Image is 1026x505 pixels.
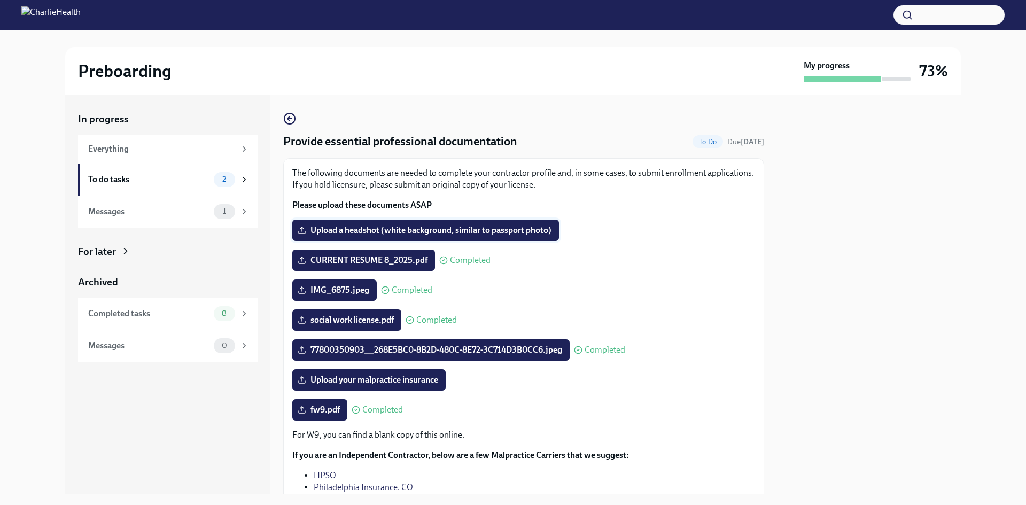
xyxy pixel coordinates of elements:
span: 2 [216,175,232,183]
div: Messages [88,206,209,217]
strong: Please upload these documents ASAP [292,200,432,210]
span: To Do [693,138,723,146]
a: Everything [78,135,258,164]
span: fw9.pdf [300,405,340,415]
label: social work license.pdf [292,309,401,331]
a: Messages1 [78,196,258,228]
label: Upload a headshot (white background, similar to passport photo) [292,220,559,241]
div: For later [78,245,116,259]
span: 8 [215,309,233,317]
span: Upload a headshot (white background, similar to passport photo) [300,225,551,236]
h4: Provide essential professional documentation [283,134,517,150]
div: Everything [88,143,235,155]
p: The following documents are needed to complete your contractor profile and, in some cases, to sub... [292,167,755,191]
span: Completed [392,286,432,294]
span: social work license.pdf [300,315,394,325]
a: Completed tasks8 [78,298,258,330]
label: Upload your malpractice insurance [292,369,446,391]
span: 1 [216,207,232,215]
h3: 73% [919,61,948,81]
label: 77800350903__268E5BC0-8B2D-480C-8E72-3C714D3B0CC6.jpeg [292,339,570,361]
span: Completed [450,256,491,265]
span: 0 [215,341,234,349]
a: To do tasks2 [78,164,258,196]
span: CURRENT RESUME 8_2025.pdf [300,255,428,266]
span: September 14th, 2025 09:00 [727,137,764,147]
label: CURRENT RESUME 8_2025.pdf [292,250,435,271]
a: Messages0 [78,330,258,362]
label: IMG_6875.jpeg [292,279,377,301]
div: Messages [88,340,209,352]
div: To do tasks [88,174,209,185]
span: IMG_6875.jpeg [300,285,369,296]
a: Archived [78,275,258,289]
strong: My progress [804,60,850,72]
a: For later [78,245,258,259]
div: Completed tasks [88,308,209,320]
label: fw9.pdf [292,399,347,421]
strong: [DATE] [741,137,764,146]
a: Philadelphia Insurance. CO [314,482,413,492]
a: HPSO [314,470,336,480]
h2: Preboarding [78,60,172,82]
strong: If you are an Independent Contractor, below are a few Malpractice Carriers that we suggest: [292,450,629,460]
p: For W9, you can find a blank copy of this online. [292,429,755,441]
span: Completed [416,316,457,324]
a: NASW [314,494,337,504]
span: 77800350903__268E5BC0-8B2D-480C-8E72-3C714D3B0CC6.jpeg [300,345,562,355]
span: Due [727,137,764,146]
img: CharlieHealth [21,6,81,24]
span: Completed [585,346,625,354]
a: In progress [78,112,258,126]
span: Completed [362,406,403,414]
span: Upload your malpractice insurance [300,375,438,385]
